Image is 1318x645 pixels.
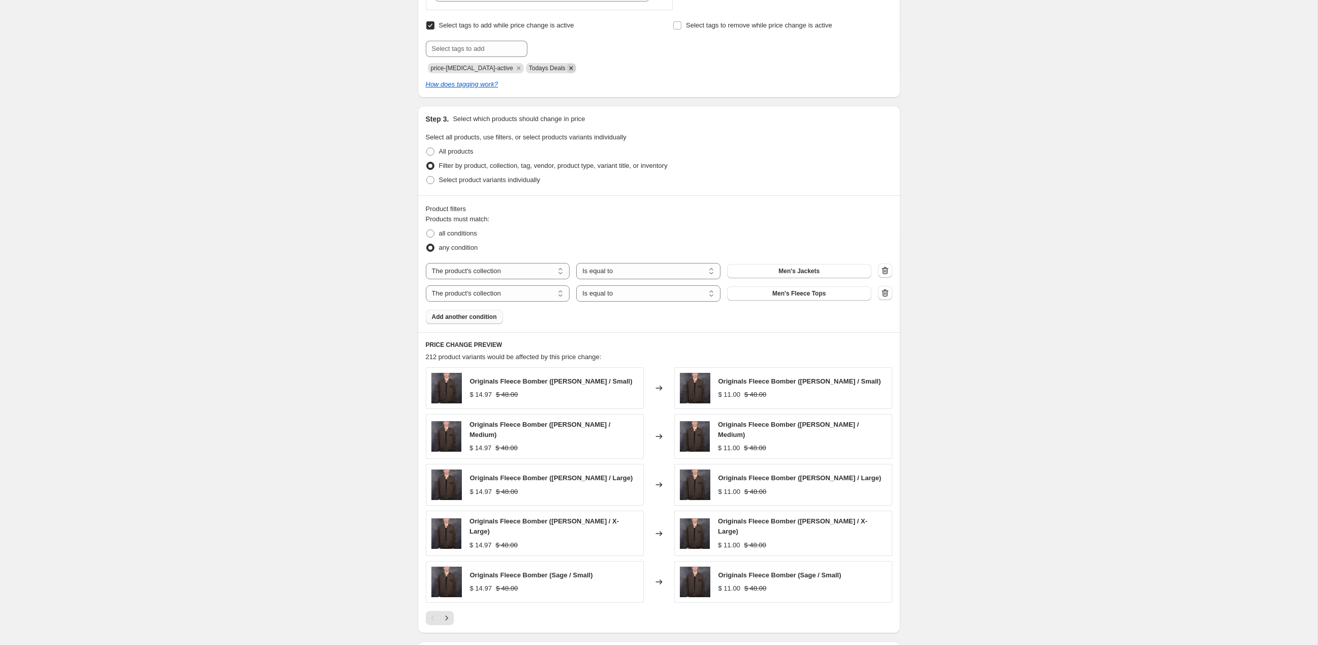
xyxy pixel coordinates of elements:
strike: $ 48.00 [496,390,518,400]
img: BKMG242F_DTB-2_80x.jpg [680,518,710,549]
img: BKMG242F_DTB-2_80x.jpg [680,567,710,597]
img: BKMG242F_DTB-2_80x.jpg [431,567,462,597]
span: Originals Fleece Bomber ([PERSON_NAME] / Small) [470,377,633,385]
span: all conditions [439,229,477,237]
div: $ 14.97 [470,390,492,400]
div: $ 14.97 [469,540,491,550]
strike: $ 48.00 [496,487,518,497]
strike: $ 48.00 [744,487,766,497]
span: Filter by product, collection, tag, vendor, product type, variant title, or inventory [439,162,668,169]
h6: PRICE CHANGE PREVIEW [426,341,892,349]
div: $ 11.00 [718,390,740,400]
img: BKMG242F_DTB-2_80x.jpg [680,470,710,500]
strike: $ 48.00 [744,443,766,453]
button: Remove Todays Deals [567,64,576,73]
span: Men's Fleece Tops [772,289,826,298]
span: Originals Fleece Bomber ([PERSON_NAME] / Medium) [718,421,859,438]
div: $ 11.00 [718,540,740,550]
h2: Step 3. [426,114,449,124]
button: Men's Fleece Tops [727,286,871,301]
span: Add another condition [432,313,497,321]
span: Originals Fleece Bomber ([PERSON_NAME] / Large) [470,474,633,482]
strike: $ 48.00 [744,540,766,550]
span: Originals Fleece Bomber ([PERSON_NAME] / Medium) [469,421,610,438]
div: $ 14.97 [469,443,491,453]
div: $ 11.00 [718,443,740,453]
img: BKMG242F_DTB-2_80x.jpg [431,373,462,403]
strike: $ 48.00 [495,443,517,453]
span: Select all products, use filters, or select products variants individually [426,133,626,141]
span: 212 product variants would be affected by this price change: [426,353,602,361]
span: Originals Fleece Bomber ([PERSON_NAME] / Small) [718,377,881,385]
img: BKMG242F_DTB-2_80x.jpg [431,470,462,500]
span: Select tags to remove while price change is active [686,21,832,29]
span: Originals Fleece Bomber ([PERSON_NAME] / X-Large) [469,517,619,535]
div: $ 11.00 [718,583,740,594]
span: Todays Deals [529,65,566,72]
span: Originals Fleece Bomber ([PERSON_NAME] / Large) [718,474,882,482]
img: BKMG242F_DTB-2_80x.jpg [680,373,710,403]
img: BKMG242F_DTB-2_80x.jpg [431,518,462,549]
div: Product filters [426,204,892,214]
nav: Pagination [426,611,454,625]
span: All products [439,148,474,155]
p: Select which products should change in price [453,114,585,124]
button: Add another condition [426,310,503,324]
div: $ 11.00 [718,487,740,497]
button: Men's Jackets [727,264,871,278]
button: Next [440,611,454,625]
strike: $ 48.00 [744,390,766,400]
div: $ 14.97 [470,583,492,594]
span: Select tags to add while price change is active [439,21,574,29]
img: BKMG242F_DTB-2_80x.jpg [431,421,461,452]
img: BKMG242F_DTB-2_80x.jpg [680,421,710,452]
input: Select tags to add [426,41,527,57]
span: any condition [439,244,478,251]
span: Select product variants individually [439,176,540,184]
div: $ 14.97 [470,487,492,497]
span: Originals Fleece Bomber (Sage / Small) [470,571,593,579]
span: price-change-job-active [431,65,513,72]
span: Originals Fleece Bomber ([PERSON_NAME] / X-Large) [718,517,867,535]
span: Products must match: [426,215,490,223]
strike: $ 48.00 [744,583,766,594]
a: How does tagging work? [426,80,498,88]
button: Remove price-change-job-active [514,64,523,73]
strike: $ 48.00 [495,540,517,550]
span: Men's Jackets [778,267,820,275]
strike: $ 48.00 [496,583,518,594]
span: Originals Fleece Bomber (Sage / Small) [718,571,841,579]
